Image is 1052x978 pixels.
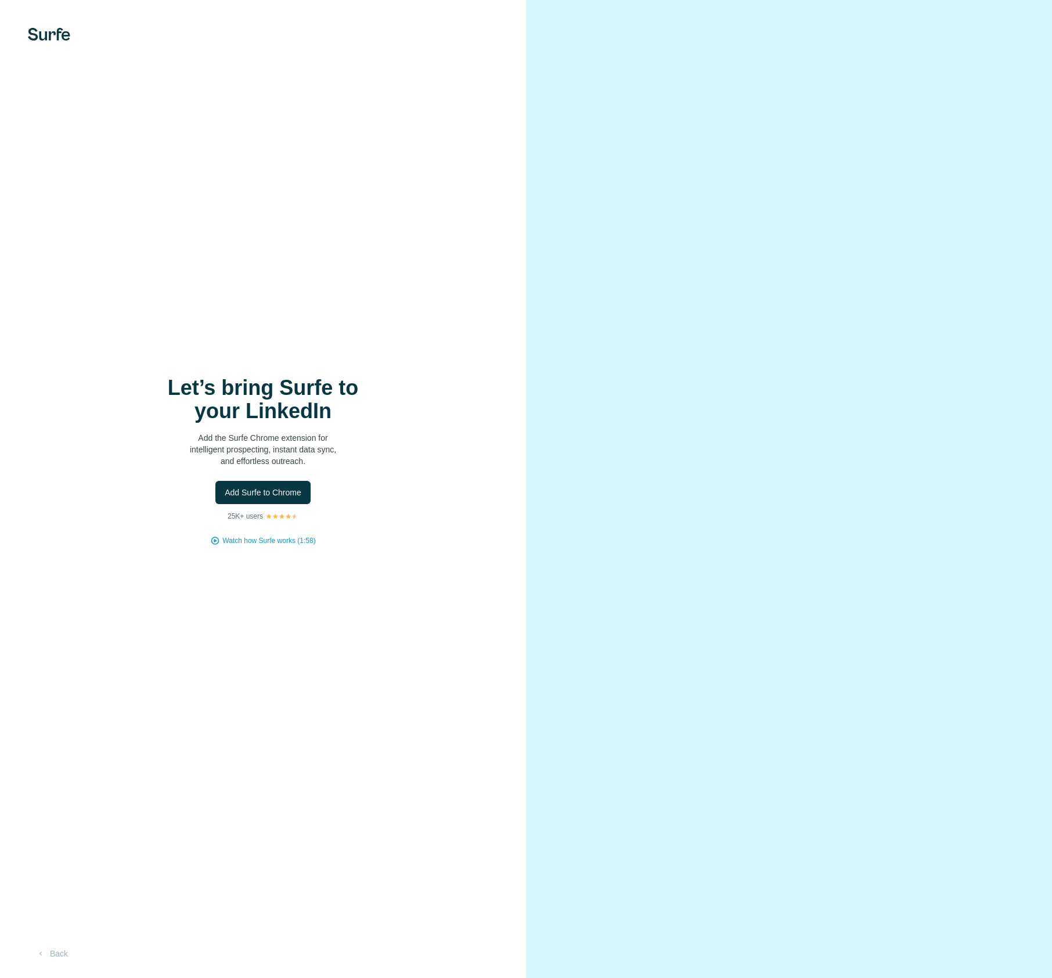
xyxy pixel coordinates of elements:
button: Back [28,943,76,964]
img: Rating Stars [265,513,298,520]
button: Watch how Surfe works (1:58) [222,535,315,546]
p: 25K+ users [228,511,263,522]
img: Surfe's logo [28,28,70,41]
button: Add Surfe to Chrome [215,481,311,504]
span: Add Surfe to Chrome [225,487,301,498]
h1: Let’s bring Surfe to your LinkedIn [147,376,379,423]
p: Add the Surfe Chrome extension for intelligent prospecting, instant data sync, and effortless out... [147,432,379,467]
